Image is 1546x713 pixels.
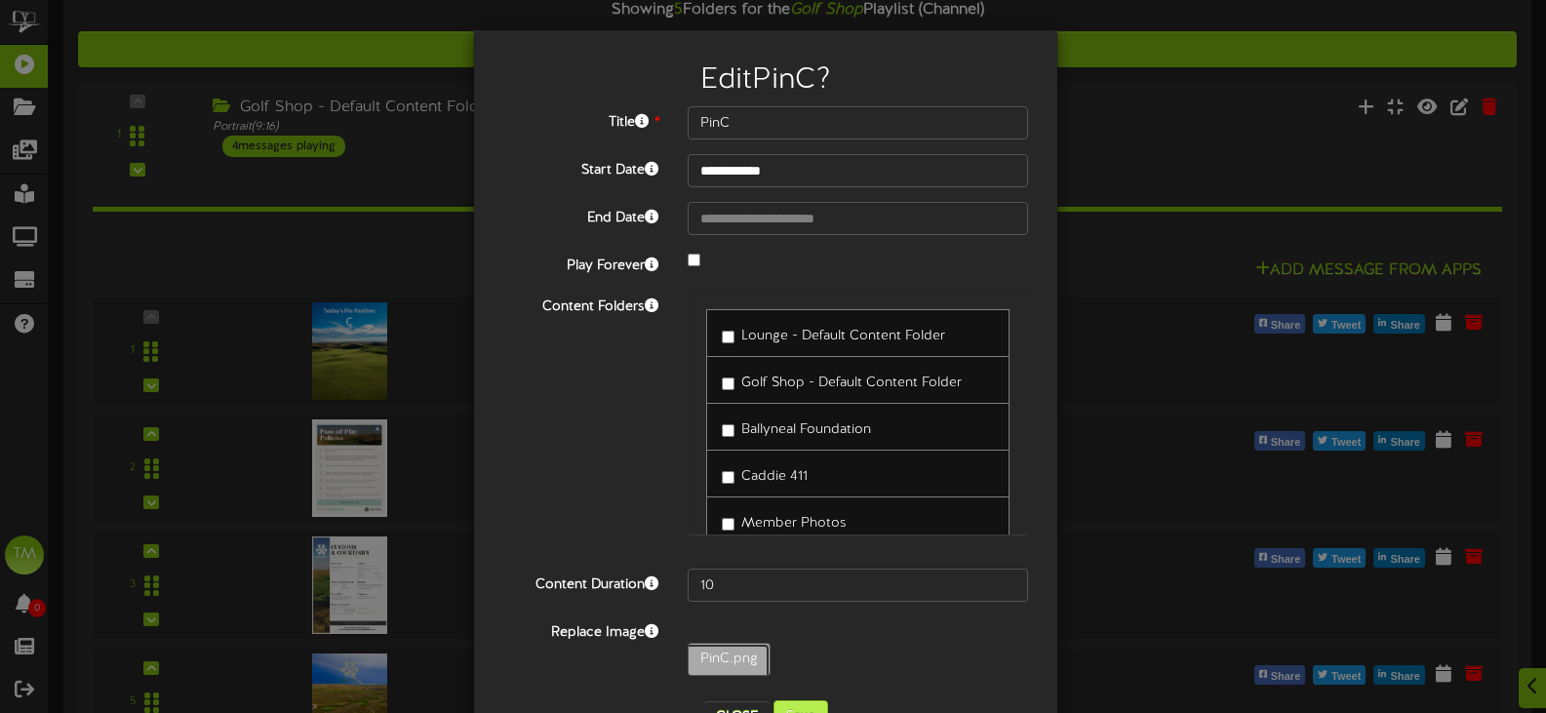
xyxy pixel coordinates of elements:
[688,569,1028,602] input: 15
[741,422,871,437] span: Ballyneal Foundation
[741,376,962,390] span: Golf Shop - Default Content Folder
[722,471,734,484] input: Caddie 411
[722,331,734,343] input: Lounge - Default Content Folder
[489,154,673,180] label: Start Date
[722,377,734,390] input: Golf Shop - Default Content Folder
[503,64,1028,97] h2: Edit PinC ?
[489,106,673,133] label: Title
[489,250,673,276] label: Play Forever
[741,516,847,531] span: Member Photos
[489,291,673,317] label: Content Folders
[741,329,945,343] span: Lounge - Default Content Folder
[489,202,673,228] label: End Date
[688,106,1028,139] input: Title
[489,616,673,643] label: Replace Image
[722,424,734,437] input: Ballyneal Foundation
[489,569,673,595] label: Content Duration
[722,518,734,531] input: Member Photos
[741,469,808,484] span: Caddie 411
